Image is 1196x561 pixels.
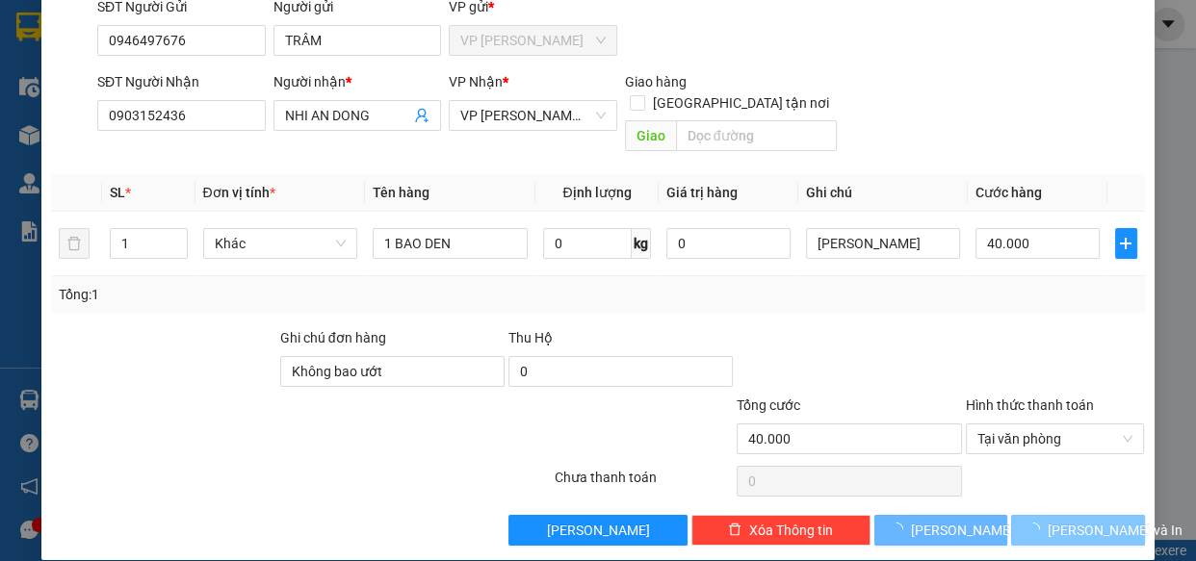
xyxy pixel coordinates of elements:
input: Ghi chú đơn hàng [280,356,505,387]
span: plus [1116,236,1136,251]
span: Tổng cước [737,397,800,413]
span: Giá trị hàng [666,185,738,200]
label: Hình thức thanh toán [966,397,1094,413]
button: [PERSON_NAME] [874,515,1007,546]
span: user-add [414,108,429,123]
span: Tại văn phòng [977,424,1133,453]
input: Dọc đường [676,120,837,151]
input: VD: Bàn, Ghế [373,228,528,259]
div: Tổng: 1 [59,284,463,305]
div: Người nhận [273,71,442,92]
span: Giao hàng [625,74,687,89]
label: Ghi chú đơn hàng [280,330,386,345]
button: [PERSON_NAME] và In [1011,515,1144,546]
span: Thu Hộ [508,330,553,345]
span: [PERSON_NAME] [547,520,650,541]
span: SL [110,185,125,200]
span: VP Trần Phú (Hàng) [460,101,606,130]
span: kg [632,228,651,259]
span: loading [890,523,911,536]
span: Định lượng [562,185,631,200]
th: Ghi chú [798,174,969,212]
div: SĐT Người Nhận [97,71,266,92]
span: Xóa Thông tin [749,520,833,541]
input: Ghi Chú [806,228,961,259]
span: [GEOGRAPHIC_DATA] tận nơi [645,92,837,114]
input: 0 [666,228,791,259]
span: loading [1027,523,1048,536]
span: [PERSON_NAME] [911,520,1014,541]
button: plus [1115,228,1137,259]
span: VP Vũng Liêm [460,26,606,55]
span: VP Nhận [449,74,503,89]
span: Giao [625,120,676,151]
span: [PERSON_NAME] và In [1048,520,1183,541]
button: deleteXóa Thông tin [691,515,871,546]
div: Chưa thanh toán [553,467,736,500]
button: [PERSON_NAME] [508,515,688,546]
button: delete [59,228,90,259]
span: Đơn vị tính [203,185,275,200]
span: Tên hàng [373,185,429,200]
span: delete [728,523,741,538]
span: Cước hàng [975,185,1042,200]
span: Khác [215,229,347,258]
